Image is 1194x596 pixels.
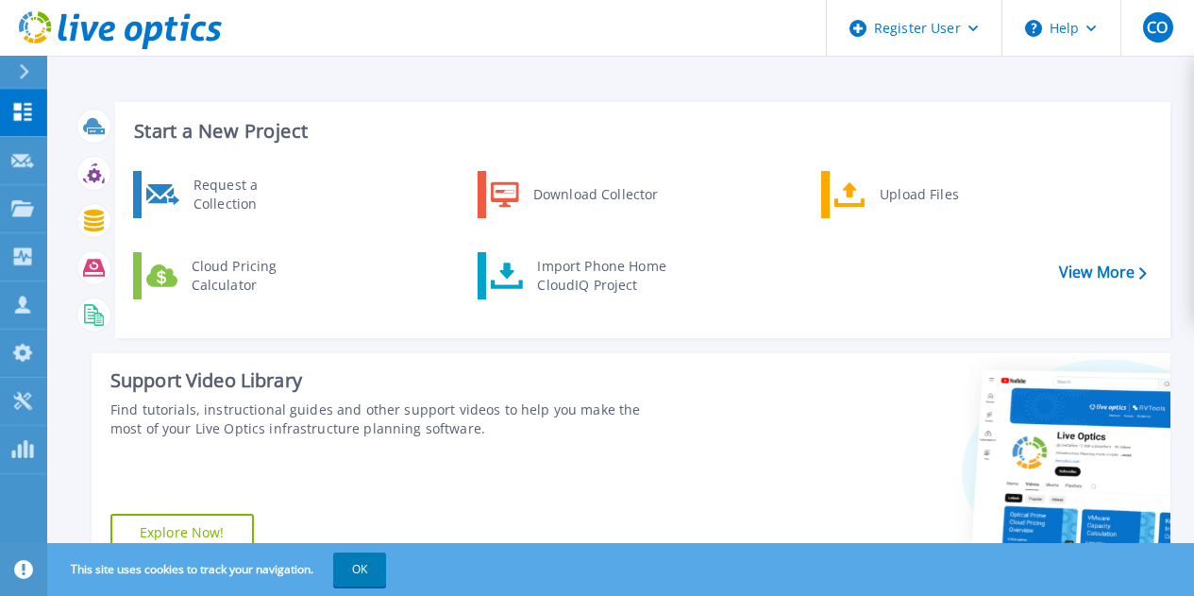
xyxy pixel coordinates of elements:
a: Cloud Pricing Calculator [133,252,327,299]
a: Request a Collection [133,171,327,218]
div: Support Video Library [110,368,671,393]
div: Download Collector [524,176,666,213]
button: OK [333,553,386,587]
div: Find tutorials, instructional guides and other support videos to help you make the most of your L... [110,400,671,438]
div: Cloud Pricing Calculator [182,257,322,295]
div: Upload Files [870,176,1010,213]
div: Request a Collection [184,176,322,213]
h3: Start a New Project [134,121,1146,142]
span: This site uses cookies to track your navigation. [52,553,386,587]
a: Download Collector [478,171,671,218]
a: Upload Files [821,171,1015,218]
a: View More [1059,264,1147,281]
span: CO [1147,20,1168,35]
a: Explore Now! [110,514,254,552]
div: Import Phone Home CloudIQ Project [528,257,675,295]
